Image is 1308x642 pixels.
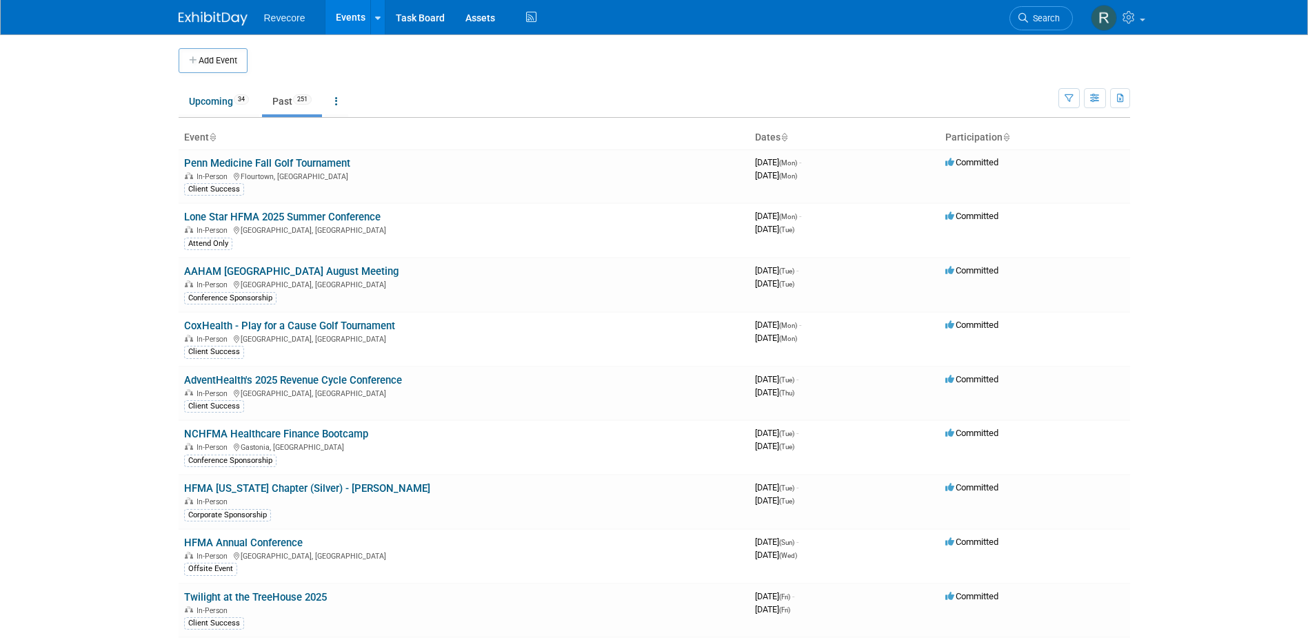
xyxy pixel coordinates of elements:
span: In-Person [197,280,232,289]
span: [DATE] [755,604,790,614]
span: Committed [945,211,998,221]
div: Client Success [184,346,244,358]
span: (Mon) [779,213,797,220]
span: Committed [945,320,998,330]
span: [DATE] [755,278,794,289]
span: (Thu) [779,389,794,397]
span: (Tue) [779,376,794,384]
span: - [796,482,798,493]
img: In-Person Event [185,497,193,504]
a: AdventHealth's 2025 Revenue Cycle Conference [184,374,402,386]
img: In-Person Event [185,172,193,179]
div: [GEOGRAPHIC_DATA], [GEOGRAPHIC_DATA] [184,224,744,235]
a: Sort by Event Name [209,132,216,143]
a: Past251 [262,88,322,114]
span: Committed [945,428,998,438]
span: [DATE] [755,333,797,343]
a: Sort by Start Date [781,132,787,143]
img: In-Person Event [185,335,193,342]
img: In-Person Event [185,443,193,450]
a: Penn Medicine Fall Golf Tournament [184,157,350,169]
span: (Fri) [779,593,790,601]
span: [DATE] [755,428,798,438]
div: Flourtown, [GEOGRAPHIC_DATA] [184,170,744,181]
span: Committed [945,591,998,601]
span: [DATE] [755,495,794,506]
span: (Tue) [779,430,794,437]
div: Client Success [184,617,244,630]
span: - [796,537,798,547]
span: - [799,320,801,330]
button: Add Event [179,48,248,73]
span: 34 [234,94,249,105]
div: Offsite Event [184,563,237,575]
span: [DATE] [755,224,794,234]
img: ExhibitDay [179,12,248,25]
a: AAHAM [GEOGRAPHIC_DATA] August Meeting [184,265,399,278]
span: - [796,428,798,438]
div: [GEOGRAPHIC_DATA], [GEOGRAPHIC_DATA] [184,550,744,561]
span: [DATE] [755,441,794,451]
span: (Tue) [779,484,794,492]
span: [DATE] [755,537,798,547]
span: In-Person [197,497,232,506]
a: HFMA [US_STATE] Chapter (Silver) - [PERSON_NAME] [184,482,430,495]
a: Sort by Participation Type [1003,132,1009,143]
span: (Fri) [779,606,790,614]
th: Event [179,126,749,149]
a: NCHFMA Healthcare Finance Bootcamp [184,428,368,440]
a: HFMA Annual Conference [184,537,303,549]
div: [GEOGRAPHIC_DATA], [GEOGRAPHIC_DATA] [184,333,744,344]
div: [GEOGRAPHIC_DATA], [GEOGRAPHIC_DATA] [184,387,744,398]
img: In-Person Event [185,280,193,287]
span: 251 [293,94,312,105]
img: In-Person Event [185,606,193,613]
span: [DATE] [755,170,797,180]
span: In-Person [197,335,232,344]
span: Committed [945,374,998,384]
span: [DATE] [755,591,794,601]
span: [DATE] [755,387,794,397]
span: (Tue) [779,443,794,451]
span: Committed [945,482,998,493]
div: Gastonia, [GEOGRAPHIC_DATA] [184,441,744,452]
a: Twilight at the TreeHouse 2025 [184,591,327,603]
span: (Sun) [779,539,794,546]
span: In-Person [197,443,232,452]
div: Client Success [184,400,244,413]
span: In-Person [197,606,232,615]
span: Committed [945,537,998,547]
span: (Tue) [779,497,794,505]
div: [GEOGRAPHIC_DATA], [GEOGRAPHIC_DATA] [184,278,744,289]
a: Search [1009,6,1073,30]
div: Conference Sponsorship [184,292,276,304]
span: [DATE] [755,550,797,560]
span: [DATE] [755,211,801,221]
a: Upcoming34 [179,88,259,114]
span: In-Person [197,172,232,181]
span: Committed [945,265,998,276]
span: (Wed) [779,552,797,559]
span: Committed [945,157,998,167]
span: (Mon) [779,335,797,342]
th: Dates [749,126,940,149]
span: In-Person [197,389,232,398]
span: (Tue) [779,280,794,288]
span: [DATE] [755,374,798,384]
span: (Mon) [779,172,797,180]
img: Rachael Sires [1091,5,1117,31]
th: Participation [940,126,1130,149]
span: - [799,211,801,221]
img: In-Person Event [185,226,193,233]
span: [DATE] [755,482,798,493]
div: Client Success [184,183,244,196]
span: - [796,374,798,384]
span: (Mon) [779,159,797,167]
span: - [792,591,794,601]
span: Search [1028,13,1060,23]
span: In-Person [197,552,232,561]
a: CoxHealth - Play for a Cause Golf Tournament [184,320,395,332]
span: [DATE] [755,265,798,276]
div: Attend Only [184,238,232,250]
div: Corporate Sponsorship [184,509,271,521]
